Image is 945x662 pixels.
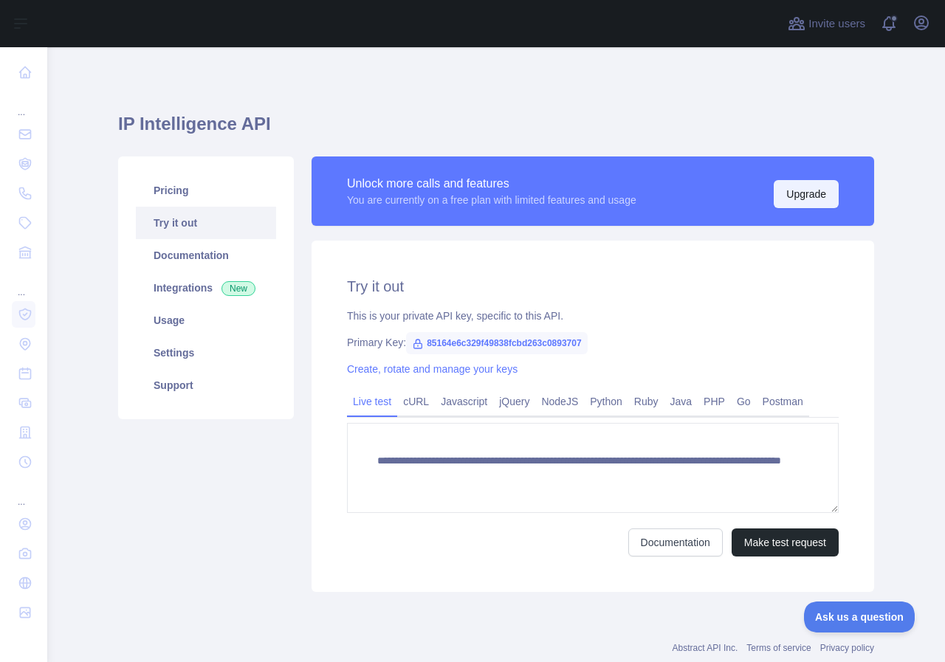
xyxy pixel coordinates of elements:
[698,390,731,413] a: PHP
[808,15,865,32] span: Invite users
[628,528,723,556] a: Documentation
[347,193,636,207] div: You are currently on a free plan with limited features and usage
[785,12,868,35] button: Invite users
[347,335,839,350] div: Primary Key:
[12,478,35,508] div: ...
[435,390,493,413] a: Javascript
[136,207,276,239] a: Try it out
[347,276,839,297] h2: Try it out
[664,390,698,413] a: Java
[584,390,628,413] a: Python
[493,390,535,413] a: jQuery
[535,390,584,413] a: NodeJS
[136,239,276,272] a: Documentation
[118,112,874,148] h1: IP Intelligence API
[136,174,276,207] a: Pricing
[746,643,811,653] a: Terms of service
[820,643,874,653] a: Privacy policy
[347,175,636,193] div: Unlock more calls and features
[804,601,915,632] iframe: Toggle Customer Support
[12,269,35,298] div: ...
[406,332,588,354] span: 85164e6c329f49838fcbd263c0893707
[12,89,35,118] div: ...
[732,528,839,556] button: Make test request
[136,304,276,337] a: Usage
[757,390,809,413] a: Postman
[136,272,276,304] a: Integrations New
[221,281,255,296] span: New
[347,308,839,323] div: This is your private API key, specific to this API.
[673,643,738,653] a: Abstract API Inc.
[731,390,757,413] a: Go
[347,363,518,375] a: Create, rotate and manage your keys
[628,390,664,413] a: Ruby
[774,180,839,208] button: Upgrade
[136,369,276,401] a: Support
[136,337,276,369] a: Settings
[347,390,397,413] a: Live test
[397,390,435,413] a: cURL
